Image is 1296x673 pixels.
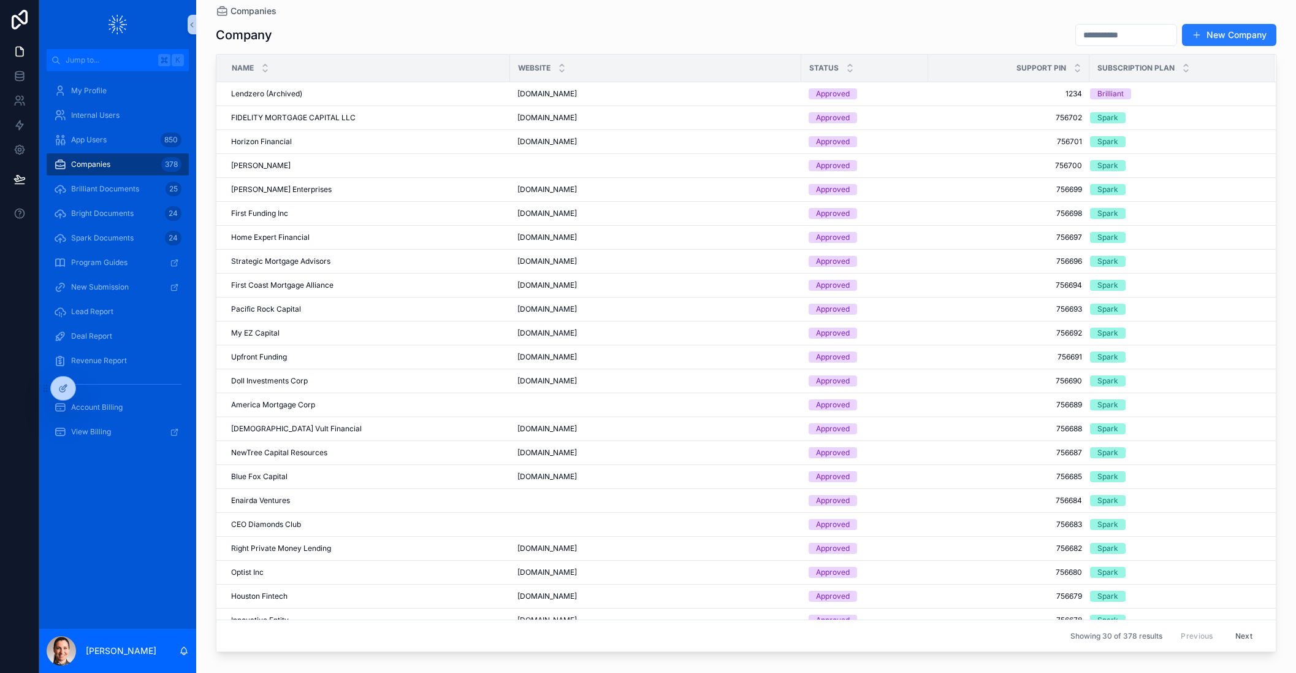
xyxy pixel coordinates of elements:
a: [DOMAIN_NAME] [517,472,794,482]
span: First Funding Inc [231,209,288,218]
span: 756700 [936,161,1082,171]
a: First Funding Inc [231,209,503,218]
span: 756683 [936,520,1082,529]
div: Spark [1097,160,1118,171]
a: [DOMAIN_NAME] [517,615,794,625]
a: [DOMAIN_NAME] [517,376,794,386]
div: Spark [1097,471,1118,482]
span: [DOMAIN_NAME] [517,185,577,194]
div: Approved [816,615,850,626]
a: Approved [809,256,921,267]
a: Houston Fintech [231,591,503,601]
span: Support Pin [1016,63,1066,73]
a: 756690 [936,376,1082,386]
a: 756680 [936,567,1082,577]
span: 756687 [936,448,1082,458]
div: Approved [816,304,850,315]
span: 756701 [936,137,1082,147]
a: Bright Documents24 [47,202,189,225]
a: Approved [809,304,921,315]
div: Approved [816,208,850,219]
a: Spark [1090,304,1260,315]
a: NewTree Capital Resources [231,448,503,458]
div: Approved [816,352,850,363]
div: 24 [165,231,181,245]
div: Approved [816,375,850,386]
div: Approved [816,567,850,578]
div: Spark [1097,375,1118,386]
a: Spark [1090,112,1260,123]
div: Approved [816,447,850,458]
span: Right Private Money Lending [231,544,331,553]
a: [DOMAIN_NAME] [517,256,794,266]
div: Brilliant [1097,88,1124,99]
a: Brilliant Documents25 [47,178,189,200]
a: Spark [1090,208,1260,219]
a: Lendzero (Archived) [231,89,503,99]
span: New Submission [71,282,129,292]
a: Spark [1090,447,1260,458]
a: 756694 [936,280,1082,290]
a: Approved [809,567,921,578]
span: [DOMAIN_NAME] [517,233,577,242]
a: Spark [1090,232,1260,243]
a: Approved [809,160,921,171]
a: 756684 [936,496,1082,506]
div: Spark [1097,352,1118,363]
span: [DOMAIN_NAME] [517,209,577,218]
div: Spark [1097,184,1118,195]
img: App logo [109,15,127,34]
a: [DOMAIN_NAME] [517,209,794,218]
span: [PERSON_NAME] [231,161,291,171]
a: Program Guides [47,252,189,274]
a: Approved [809,88,921,99]
span: App Users [71,135,107,145]
div: 378 [161,157,181,172]
span: [DOMAIN_NAME] [517,448,577,458]
a: [DOMAIN_NAME] [517,113,794,123]
div: Spark [1097,232,1118,243]
a: Doll Investments Corp [231,376,503,386]
span: NewTree Capital Resources [231,448,327,458]
a: Approved [809,591,921,602]
a: Approved [809,399,921,410]
div: Approved [816,423,850,434]
span: [DOMAIN_NAME] [517,89,577,99]
a: Internal Users [47,104,189,126]
a: 756691 [936,352,1082,362]
a: Revenue Report [47,350,189,372]
a: 756679 [936,591,1082,601]
a: Spark [1090,160,1260,171]
span: 1234 [936,89,1082,99]
span: Horizon Financial [231,137,292,147]
button: New Company [1182,24,1276,46]
a: Home Expert Financial [231,233,503,242]
a: 756678 [936,615,1082,625]
span: Optist Inc [231,567,264,577]
div: Spark [1097,519,1118,530]
div: Spark [1097,423,1118,434]
span: [DOMAIN_NAME] [517,615,577,625]
a: View Billing [47,421,189,443]
a: Spark [1090,399,1260,410]
a: 756682 [936,544,1082,553]
span: Home Expert Financial [231,233,310,242]
span: My Profile [71,86,107,96]
a: [PERSON_NAME] Enterprises [231,185,503,194]
span: Strategic Mortgage Advisors [231,256,330,266]
a: 756685 [936,472,1082,482]
a: Approved [809,328,921,339]
span: Enairda Ventures [231,496,290,506]
span: 756692 [936,328,1082,338]
a: [DOMAIN_NAME] [517,185,794,194]
a: 756698 [936,209,1082,218]
span: Website [518,63,551,73]
a: Spark [1090,136,1260,147]
span: First Coast Mortgage Alliance [231,280,334,290]
a: Approved [809,519,921,530]
span: CEO Diamonds Club [231,520,301,529]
